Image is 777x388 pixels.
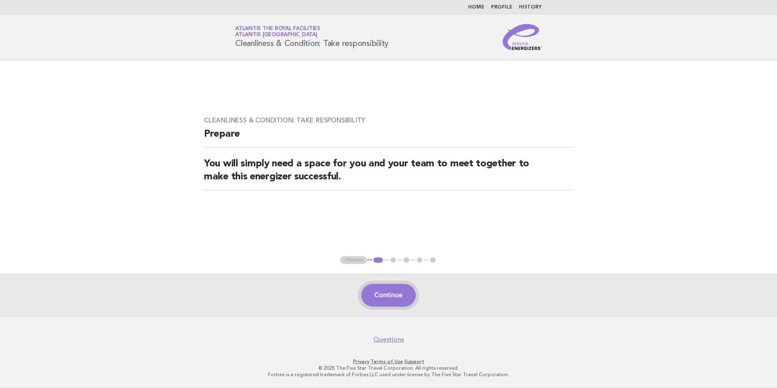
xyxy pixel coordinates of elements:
[140,358,637,365] p: · ·
[353,359,369,364] a: Privacy
[404,359,424,364] a: Support
[204,116,573,124] h3: Cleanliness & Condition: Take responsibility
[371,359,403,364] a: Terms of Use
[361,284,415,307] button: Continue
[372,256,384,264] button: 1
[519,5,542,10] a: History
[373,336,404,344] a: Questions
[491,5,512,10] a: Profile
[468,5,484,10] a: Home
[235,33,317,38] span: Atlantis [GEOGRAPHIC_DATA]
[503,24,542,50] img: Service Energizers
[204,157,573,190] h2: You will simply need a space for you and your team to meet together to make this energizer succes...
[140,365,637,371] p: © 2025 The Five Star Travel Corporation. All rights reserved.
[235,26,388,48] h1: Cleanliness & Condition: Take responsibility
[140,371,637,378] p: Forbes is a registered trademark of Forbes LLC used under license by The Five Star Travel Corpora...
[235,26,320,37] a: Atlantis The Royal FacilitiesAtlantis [GEOGRAPHIC_DATA]
[204,128,573,148] h2: Prepare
